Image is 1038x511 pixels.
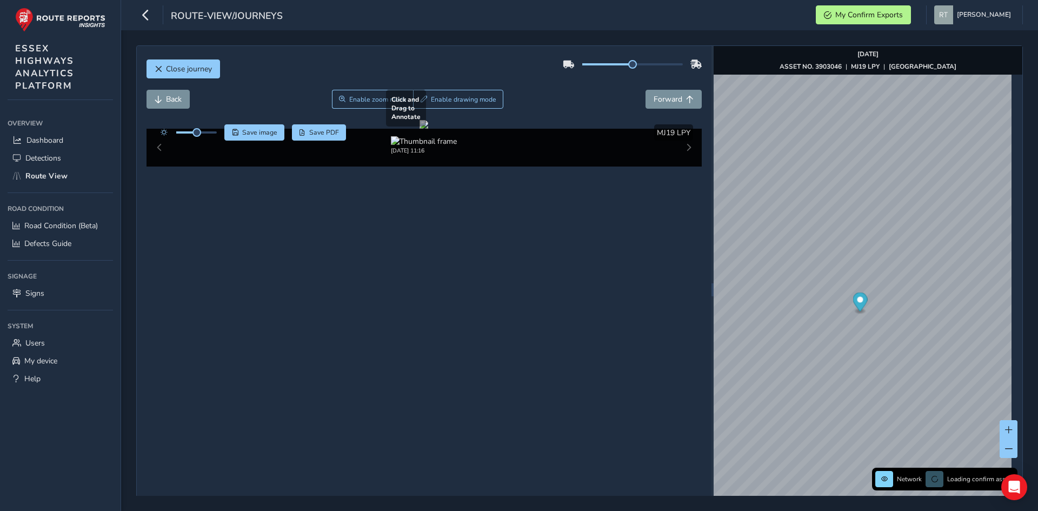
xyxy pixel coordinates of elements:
[25,153,61,163] span: Detections
[8,235,113,253] a: Defects Guide
[431,95,496,104] span: Enable drawing mode
[166,94,182,104] span: Back
[780,62,842,71] strong: ASSET NO. 3903046
[242,128,277,137] span: Save image
[15,8,105,32] img: rr logo
[171,9,283,24] span: route-view/journeys
[835,10,903,20] span: My Confirm Exports
[24,356,57,366] span: My device
[24,374,41,384] span: Help
[26,135,63,145] span: Dashboard
[391,136,457,147] img: Thumbnail frame
[391,147,457,155] div: [DATE] 11:16
[8,115,113,131] div: Overview
[851,62,880,71] strong: MJ19 LPY
[646,90,702,109] button: Forward
[292,124,347,141] button: PDF
[147,90,190,109] button: Back
[897,475,922,483] span: Network
[25,338,45,348] span: Users
[857,50,879,58] strong: [DATE]
[24,221,98,231] span: Road Condition (Beta)
[8,149,113,167] a: Detections
[934,5,1015,24] button: [PERSON_NAME]
[654,94,682,104] span: Forward
[8,167,113,185] a: Route View
[224,124,284,141] button: Save
[25,288,44,298] span: Signs
[8,268,113,284] div: Signage
[25,171,68,181] span: Route View
[8,318,113,334] div: System
[889,62,956,71] strong: [GEOGRAPHIC_DATA]
[934,5,953,24] img: diamond-layout
[349,95,407,104] span: Enable zoom mode
[8,284,113,302] a: Signs
[8,334,113,352] a: Users
[147,59,220,78] button: Close journey
[24,238,71,249] span: Defects Guide
[8,201,113,217] div: Road Condition
[309,128,339,137] span: Save PDF
[413,90,503,109] button: Draw
[8,352,113,370] a: My device
[8,217,113,235] a: Road Condition (Beta)
[957,5,1011,24] span: [PERSON_NAME]
[853,293,867,315] div: Map marker
[8,131,113,149] a: Dashboard
[1001,474,1027,500] div: Open Intercom Messenger
[947,475,1014,483] span: Loading confirm assets
[332,90,414,109] button: Zoom
[166,64,212,74] span: Close journey
[657,128,690,138] span: MJ19 LPY
[8,370,113,388] a: Help
[816,5,911,24] button: My Confirm Exports
[15,42,74,92] span: ESSEX HIGHWAYS ANALYTICS PLATFORM
[780,62,956,71] div: | |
